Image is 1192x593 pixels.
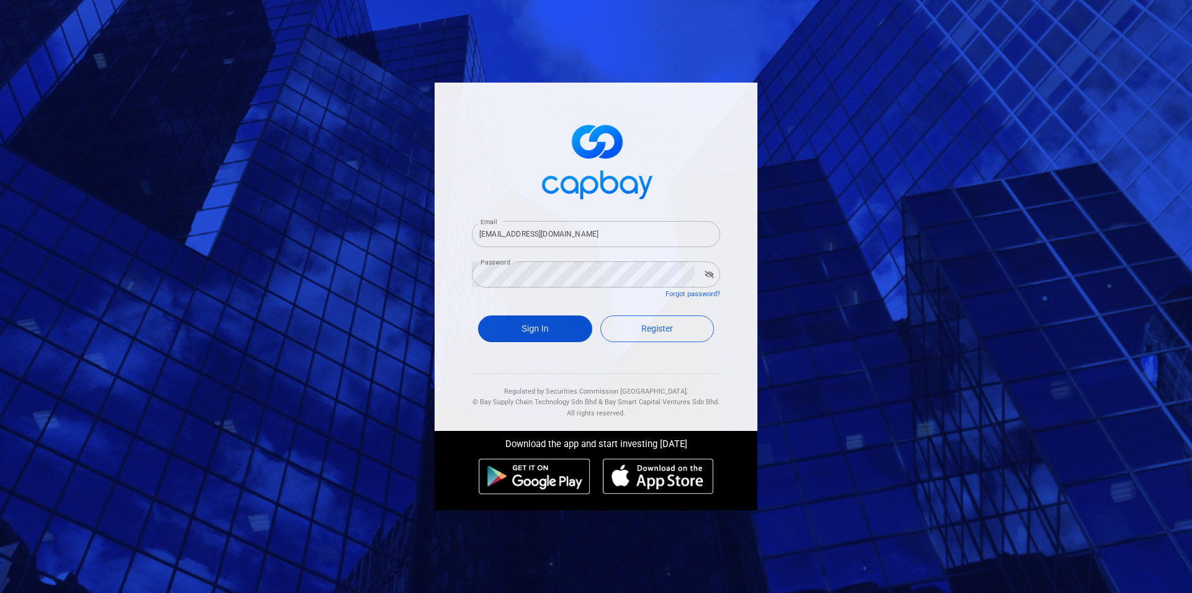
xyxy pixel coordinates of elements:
[666,290,720,298] a: Forgot password?
[481,217,497,227] label: Email
[472,374,720,419] div: Regulated by Securities Commission [GEOGRAPHIC_DATA]. & All rights reserved.
[472,398,597,406] span: © Bay Supply Chain Technology Sdn Bhd
[605,398,720,406] span: Bay Smart Capital Ventures Sdn Bhd.
[481,258,510,267] label: Password
[534,114,658,206] img: logo
[479,458,590,494] img: android
[478,315,592,342] button: Sign In
[641,324,673,333] span: Register
[425,431,767,452] div: Download the app and start investing [DATE]
[600,315,715,342] a: Register
[603,458,713,494] img: ios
